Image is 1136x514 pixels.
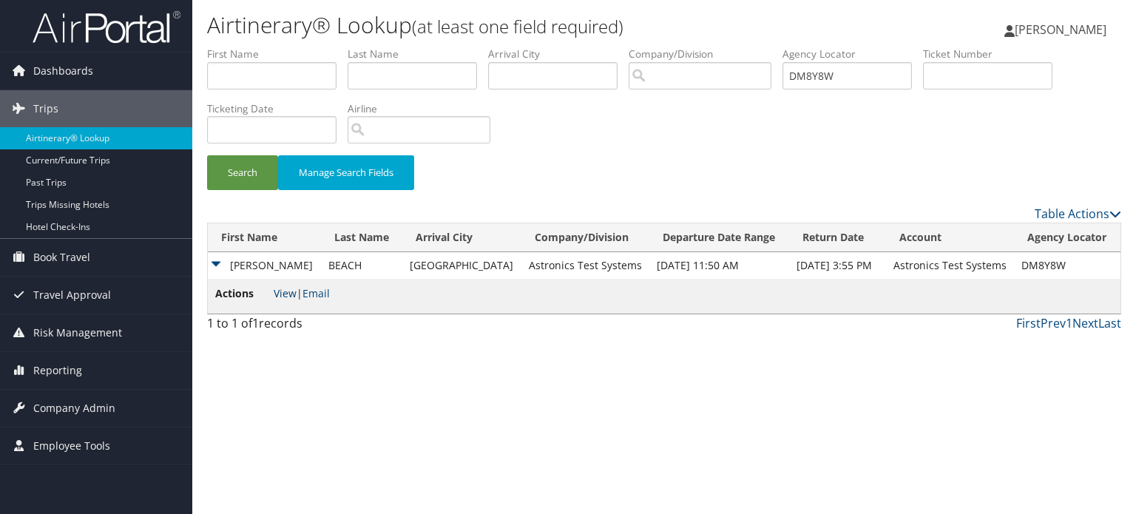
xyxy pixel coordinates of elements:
h1: Airtinerary® Lookup [207,10,816,41]
td: BEACH [321,252,402,279]
label: Airline [348,101,501,116]
a: Email [302,286,330,300]
td: [DATE] 3:55 PM [789,252,886,279]
button: Manage Search Fields [278,155,414,190]
div: 1 to 1 of records [207,314,419,339]
img: airportal-logo.png [33,10,180,44]
span: Travel Approval [33,277,111,314]
small: (at least one field required) [412,14,623,38]
span: Risk Management [33,314,122,351]
span: Employee Tools [33,427,110,464]
span: 1 [252,315,259,331]
span: Actions [215,285,271,302]
td: Astronics Test Systems [521,252,650,279]
a: View [274,286,297,300]
label: Agency Locator [782,47,923,61]
span: | [274,286,330,300]
span: Dashboards [33,53,93,89]
a: [PERSON_NAME] [1004,7,1121,52]
label: First Name [207,47,348,61]
td: Astronics Test Systems [886,252,1015,279]
td: DM8Y8W [1014,252,1120,279]
span: Reporting [33,352,82,389]
th: Company/Division [521,223,650,252]
td: [PERSON_NAME] [208,252,321,279]
th: Departure Date Range: activate to sort column ascending [649,223,789,252]
a: Last [1098,315,1121,331]
label: Ticketing Date [207,101,348,116]
th: Agency Locator: activate to sort column ascending [1014,223,1120,252]
button: Search [207,155,278,190]
td: [GEOGRAPHIC_DATA] [402,252,521,279]
a: Prev [1041,315,1066,331]
th: Account: activate to sort column ascending [886,223,1015,252]
th: First Name: activate to sort column ascending [208,223,321,252]
th: Last Name: activate to sort column ascending [321,223,402,252]
label: Ticket Number [923,47,1064,61]
span: [PERSON_NAME] [1015,21,1106,38]
a: 1 [1066,315,1072,331]
span: Book Travel [33,239,90,276]
span: Company Admin [33,390,115,427]
th: Arrival City: activate to sort column ascending [402,223,521,252]
a: First [1016,315,1041,331]
label: Last Name [348,47,488,61]
a: Table Actions [1035,206,1121,222]
span: Trips [33,90,58,127]
a: Next [1072,315,1098,331]
label: Company/Division [629,47,782,61]
label: Arrival City [488,47,629,61]
th: Return Date: activate to sort column ascending [789,223,886,252]
td: [DATE] 11:50 AM [649,252,789,279]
